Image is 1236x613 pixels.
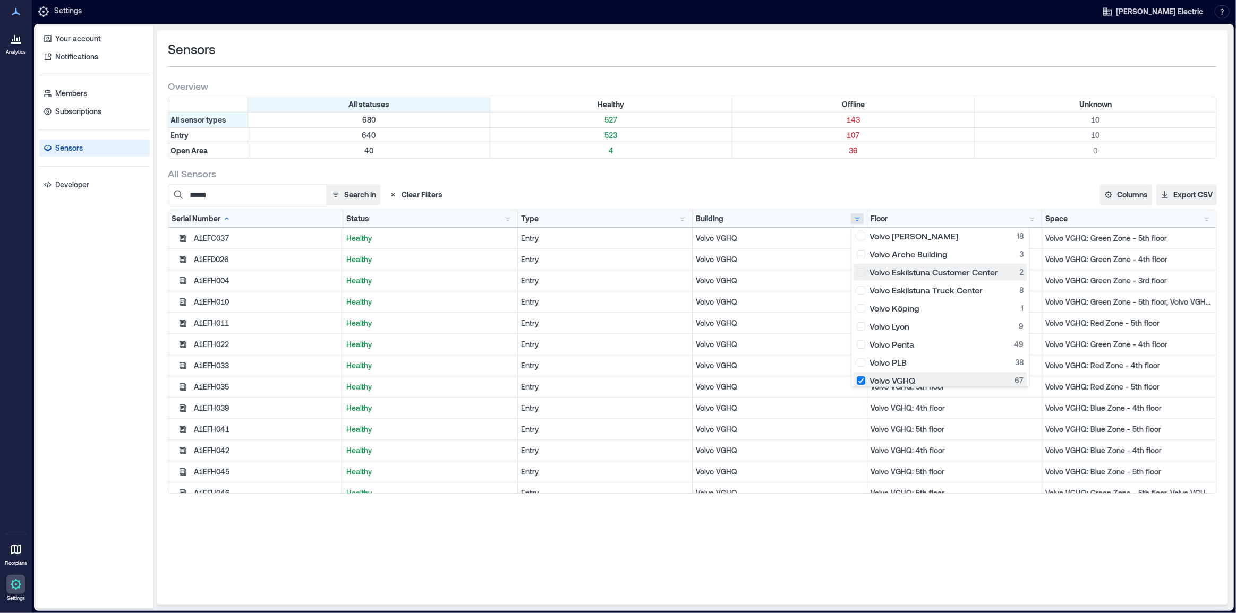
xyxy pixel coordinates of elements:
div: Entry [521,403,689,413]
p: Healthy [346,360,514,371]
a: Notifications [39,48,150,65]
p: 10 [977,115,1214,125]
p: Healthy [346,233,514,244]
p: Volvo VGHQ: Red Zone - 5th floor [1045,382,1213,392]
p: Floorplans [5,560,27,566]
div: Space [1045,213,1068,224]
button: Clear Filters [385,184,447,205]
div: Filter by Type: Entry [168,128,248,143]
div: A1EFC037 [194,233,339,244]
p: Volvo VGHQ: Green Zone - 4th floor [1045,339,1213,350]
div: Entry [521,424,689,435]
span: All Sensors [168,167,216,180]
div: Building [696,213,723,224]
p: Volvo VGHQ [696,488,864,498]
p: 527 [492,115,730,125]
div: Filter by Type: Entry & Status: Healthy [490,128,732,143]
p: Volvo VGHQ: Green Zone - 5th floor, Volvo VGHQ: Blue Zone - 5th floor [1045,297,1213,307]
p: Settings [54,5,82,18]
p: 0 [977,145,1214,156]
div: A1EFH041 [194,424,339,435]
p: Members [55,88,87,99]
p: Your account [55,33,101,44]
p: Healthy [346,297,514,307]
p: Volvo VGHQ [696,360,864,371]
p: Subscriptions [55,106,101,117]
p: 36 [735,145,972,156]
a: Subscriptions [39,103,150,120]
p: Analytics [6,49,26,55]
div: A1EFH035 [194,382,339,392]
div: All sensor types [168,113,248,127]
p: Volvo VGHQ [696,275,864,286]
p: Healthy [346,254,514,265]
div: Entry [521,467,689,477]
p: Volvo VGHQ [696,297,864,307]
p: Volvo VGHQ: Green Zone - 3rd floor [1045,275,1213,286]
p: Volvo VGHQ: 4th floor [871,445,1038,456]
div: Serial Number [172,213,231,224]
div: A1EFH046 [194,488,339,498]
span: Overview [168,80,208,92]
div: Filter by Status: Healthy [490,97,732,112]
div: Status [346,213,369,224]
div: Floor [871,213,888,224]
p: Volvo VGHQ: Green Zone - 5th floor [1045,233,1213,244]
p: Volvo VGHQ: Blue Zone - 5th floor [1045,467,1213,477]
div: Entry [521,360,689,371]
p: Volvo VGHQ [696,254,864,265]
p: Healthy [346,275,514,286]
p: Healthy [346,488,514,498]
p: Volvo VGHQ [696,339,864,350]
p: Volvo VGHQ: 5th floor [871,488,1038,498]
button: Columns [1100,184,1152,205]
a: Floorplans [2,537,30,569]
span: Sensors [168,41,215,58]
p: 4 [492,145,730,156]
a: Members [39,85,150,102]
p: 107 [735,130,972,141]
div: Filter by Status: Unknown [975,97,1216,112]
div: Filter by Type: Open Area & Status: Healthy [490,143,732,158]
div: Entry [521,488,689,498]
p: Volvo VGHQ [696,467,864,477]
p: Volvo VGHQ [696,424,864,435]
div: Entry [521,297,689,307]
div: A1EFH022 [194,339,339,350]
div: Filter by Type: Entry & Status: Offline [732,128,975,143]
button: Search in [327,184,380,205]
div: Entry [521,382,689,392]
button: [PERSON_NAME] Electric [1099,3,1206,20]
p: 523 [492,130,730,141]
p: 143 [735,115,972,125]
p: Volvo VGHQ [696,233,864,244]
p: Notifications [55,51,98,62]
p: Volvo VGHQ: 5th floor [871,424,1038,435]
p: Healthy [346,382,514,392]
div: A1EFH004 [194,275,339,286]
div: A1EFH039 [194,403,339,413]
div: Filter by Type: Entry & Status: Unknown [975,128,1216,143]
p: 640 [250,130,488,141]
div: A1EFH042 [194,445,339,456]
p: Volvo VGHQ: Green Zone - 4th floor [1045,254,1213,265]
p: Volvo VGHQ: Blue Zone - 4th floor [1045,445,1213,456]
div: A1EFH033 [194,360,339,371]
a: Settings [3,572,29,605]
div: Filter by Type: Open Area [168,143,248,158]
span: [PERSON_NAME] Electric [1116,6,1203,17]
div: Entry [521,233,689,244]
p: Volvo VGHQ: Blue Zone - 5th floor [1045,424,1213,435]
p: Developer [55,179,89,190]
div: Entry [521,275,689,286]
p: Volvo VGHQ: 4th floor [871,403,1038,413]
div: Type [521,213,539,224]
p: Healthy [346,424,514,435]
p: Volvo VGHQ [696,318,864,329]
div: Filter by Type: Open Area & Status: Offline [732,143,975,158]
div: Entry [521,445,689,456]
p: Healthy [346,445,514,456]
p: 40 [250,145,488,156]
p: Volvo VGHQ: Red Zone - 5th floor [1045,318,1213,329]
div: Filter by Status: Offline [732,97,975,112]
